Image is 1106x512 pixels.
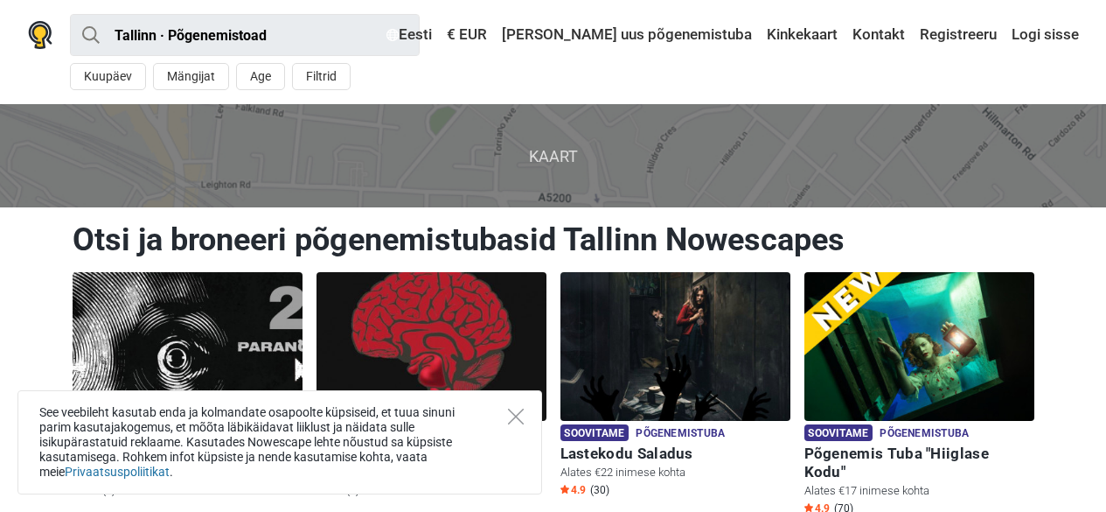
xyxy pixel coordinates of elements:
button: Kuupäev [70,63,146,90]
input: proovi “Tallinn” [70,14,420,56]
img: Lastekodu Saladus [560,272,790,421]
a: € EUR [442,19,491,51]
img: Nowescape logo [28,21,52,49]
button: Filtrid [292,63,351,90]
img: Põgenemis Tuba "Hiiglase Kodu" [804,272,1034,421]
a: Paranoia Soovitame Põgenemistuba [MEDICAL_DATA] Alates €13 inimese kohta Star5.0 (1) [316,272,546,501]
h6: Põgenemis Tuba "Hiiglase Kodu" [804,445,1034,481]
h1: Otsi ja broneeri põgenemistubasid Tallinn Nowescapes [73,221,1034,259]
span: Põgenemistuba [636,424,725,444]
button: Close [508,409,524,424]
a: 2 Paranoid Reklaam Põgenemistuba 2 Paranoid Alates €12 inimese kohta Star2.0 (1) [73,272,303,501]
span: Põgenemistuba [880,424,969,444]
a: [PERSON_NAME] uus põgenemistuba [497,19,756,51]
span: Soovitame [560,424,630,441]
a: Kontakt [848,19,909,51]
img: Star [804,503,813,512]
h6: Lastekodu Saladus [560,445,790,463]
a: Kinkekaart [762,19,842,51]
p: Alates €17 inimese kohta [804,483,1034,499]
img: Eesti [386,29,399,41]
a: Eesti [382,19,436,51]
a: Privaatsuspoliitikat [65,465,170,479]
a: Registreeru [915,19,1001,51]
img: Star [560,485,569,494]
span: 4.9 [560,483,586,497]
span: (30) [590,483,609,497]
img: 2 Paranoid [73,272,303,421]
img: Paranoia [316,272,546,421]
p: Alates €22 inimese kohta [560,465,790,480]
a: Logi sisse [1007,19,1079,51]
div: See veebileht kasutab enda ja kolmandate osapoolte küpsiseid, et tuua sinuni parim kasutajakogemu... [17,390,542,494]
button: Mängijat [153,63,229,90]
span: Soovitame [804,424,873,441]
a: Lastekodu Saladus Soovitame Põgenemistuba Lastekodu Saladus Alates €22 inimese kohta Star4.9 (30) [560,272,790,501]
button: Age [236,63,285,90]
